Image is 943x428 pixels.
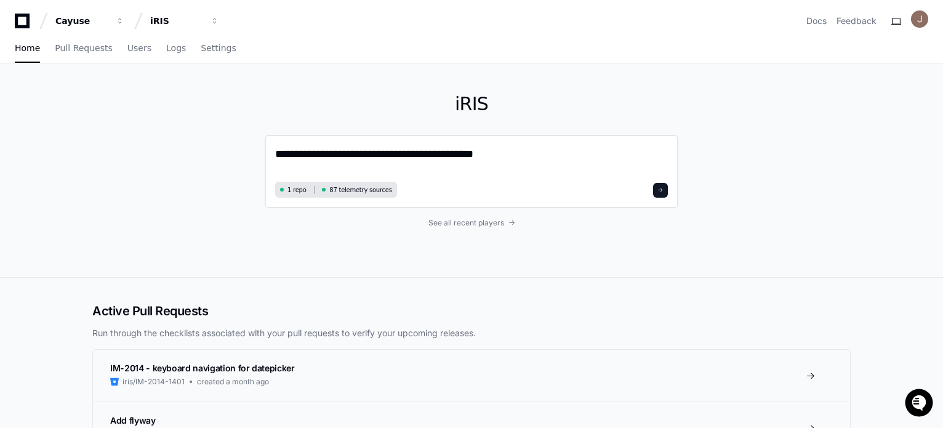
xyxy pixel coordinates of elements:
[209,95,224,110] button: Start new chat
[93,350,850,402] a: IM-2014 - keyboard navigation for datepickeriris/IM-2014-1401created a month ago
[145,10,224,32] button: iRIS
[42,92,202,104] div: Start new chat
[166,34,186,63] a: Logs
[122,377,185,387] span: iris/IM-2014-1401
[837,15,877,27] button: Feedback
[42,104,161,114] div: We're offline, we'll be back soon
[127,34,151,63] a: Users
[201,34,236,63] a: Settings
[265,93,678,115] h1: iRIS
[55,15,108,27] div: Cayuse
[904,387,937,421] iframe: Open customer support
[122,129,149,139] span: Pylon
[12,92,34,114] img: 1736555170064-99ba0984-63c1-480f-8ee9-699278ef63ed
[110,415,156,426] span: Add flyway
[12,49,224,69] div: Welcome
[197,377,269,387] span: created a month ago
[55,44,112,52] span: Pull Requests
[55,34,112,63] a: Pull Requests
[428,218,504,228] span: See all recent players
[806,15,827,27] a: Docs
[201,44,236,52] span: Settings
[15,34,40,63] a: Home
[110,363,295,373] span: IM-2014 - keyboard navigation for datepicker
[329,185,391,195] span: 87 telemetry sources
[166,44,186,52] span: Logs
[87,129,149,139] a: Powered byPylon
[150,15,203,27] div: iRIS
[287,185,307,195] span: 1 repo
[911,10,928,28] img: ACg8ocL0-VV38dUbyLUN_j_Ryupr2ywH6Bky3aOUOf03hrByMsB9Zg=s96-c
[15,44,40,52] span: Home
[12,12,37,37] img: PlayerZero
[50,10,129,32] button: Cayuse
[265,218,678,228] a: See all recent players
[127,44,151,52] span: Users
[92,302,851,320] h2: Active Pull Requests
[92,327,851,339] p: Run through the checklists associated with your pull requests to verify your upcoming releases.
